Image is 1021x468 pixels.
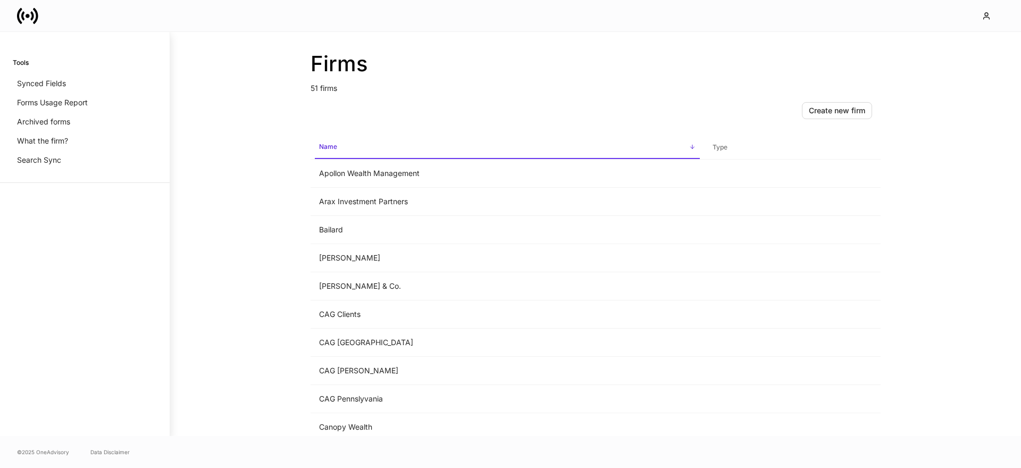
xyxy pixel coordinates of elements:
[13,74,157,93] a: Synced Fields
[13,93,157,112] a: Forms Usage Report
[311,300,704,329] td: CAG Clients
[311,216,704,244] td: Bailard
[90,448,130,456] a: Data Disclaimer
[319,141,337,152] h6: Name
[13,131,157,151] a: What the firm?
[17,78,66,89] p: Synced Fields
[311,244,704,272] td: [PERSON_NAME]
[17,116,70,127] p: Archived forms
[311,272,704,300] td: [PERSON_NAME] & Co.
[708,137,876,158] span: Type
[13,151,157,170] a: Search Sync
[311,77,881,94] p: 51 firms
[17,97,88,108] p: Forms Usage Report
[315,136,700,159] span: Name
[17,448,69,456] span: © 2025 OneAdvisory
[713,142,727,152] h6: Type
[311,188,704,216] td: Arax Investment Partners
[17,136,68,146] p: What the firm?
[311,385,704,413] td: CAG Pennslyvania
[311,160,704,188] td: Apollon Wealth Management
[311,413,704,441] td: Canopy Wealth
[17,155,61,165] p: Search Sync
[809,107,865,114] div: Create new firm
[311,357,704,385] td: CAG [PERSON_NAME]
[311,329,704,357] td: CAG [GEOGRAPHIC_DATA]
[311,51,881,77] h2: Firms
[802,102,872,119] button: Create new firm
[13,112,157,131] a: Archived forms
[13,57,29,68] h6: Tools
